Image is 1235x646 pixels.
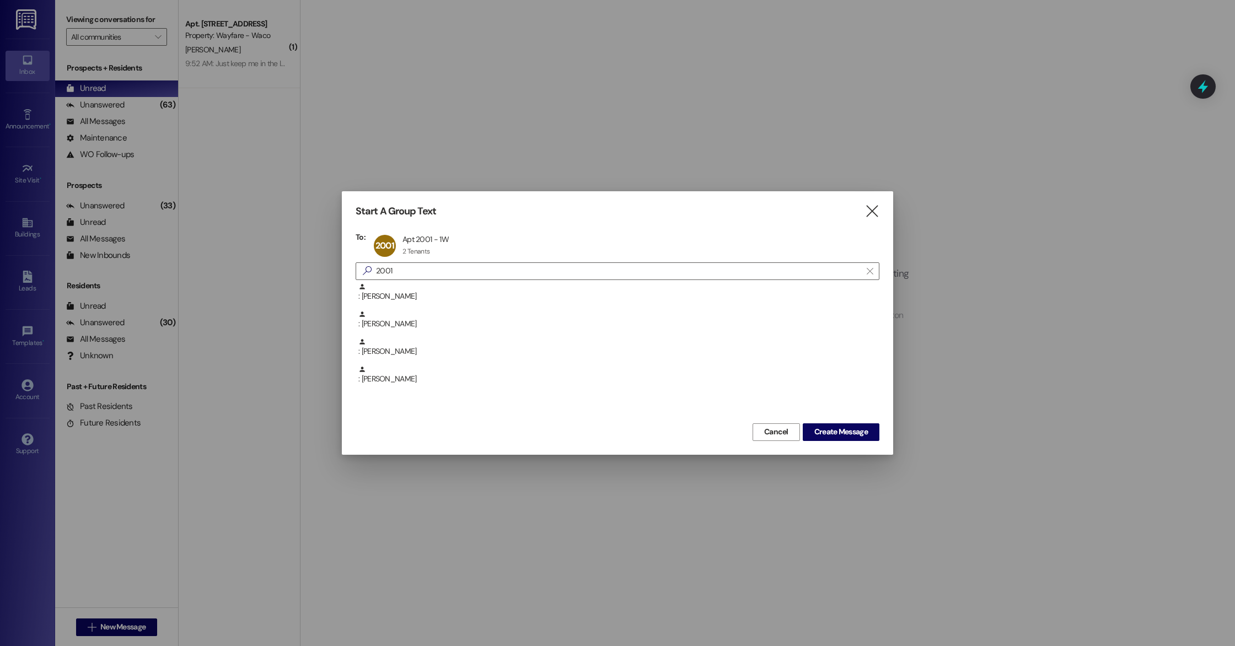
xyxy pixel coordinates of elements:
div: : [PERSON_NAME] [358,310,879,330]
div: : [PERSON_NAME] [358,338,879,357]
button: Create Message [803,423,879,441]
div: : [PERSON_NAME] [358,283,879,302]
i:  [867,267,873,276]
span: Cancel [764,426,788,438]
i:  [864,206,879,217]
div: : [PERSON_NAME] [356,310,879,338]
div: : [PERSON_NAME] [356,283,879,310]
button: Clear text [861,263,879,279]
i:  [358,265,376,277]
div: : [PERSON_NAME] [356,338,879,365]
div: : [PERSON_NAME] [358,365,879,385]
span: Create Message [814,426,868,438]
input: Search for any contact or apartment [376,263,861,279]
h3: To: [356,232,366,242]
h3: Start A Group Text [356,205,436,218]
div: 2 Tenants [402,247,430,256]
button: Cancel [753,423,800,441]
div: : [PERSON_NAME] [356,365,879,393]
div: Apt 2001 - 1W [402,234,449,244]
span: 2001 [375,240,394,251]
